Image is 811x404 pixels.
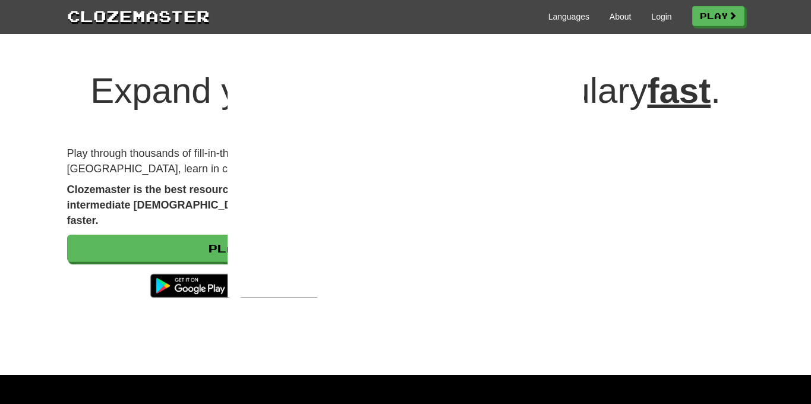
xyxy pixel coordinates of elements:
[647,71,711,111] u: fast
[67,146,397,176] p: Play through thousands of fill-in-the-blank sentences in [GEOGRAPHIC_DATA], learn in context, and...
[548,11,589,23] a: Languages
[67,184,374,226] strong: Clozemaster is the best resource for advanced beginner and intermediate [DEMOGRAPHIC_DATA] learne...
[67,235,397,262] a: Play
[651,11,671,23] a: Login
[67,5,210,27] a: Clozemaster
[610,11,632,23] a: About
[67,71,744,111] h1: Expand your Mongolian vocabulary .
[692,6,744,26] a: Play
[228,59,584,297] img: blank image
[144,268,236,304] img: Get it on Google Play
